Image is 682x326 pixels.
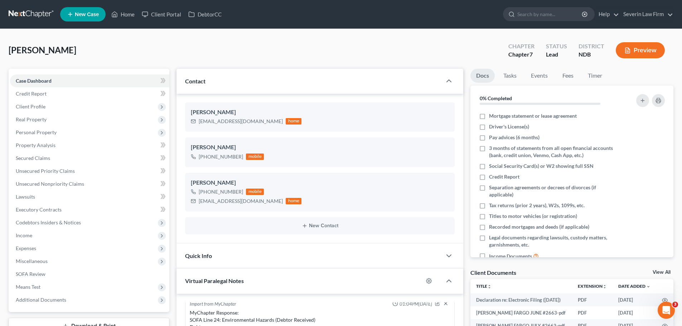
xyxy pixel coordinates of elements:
span: 3 [672,302,678,307]
div: [PHONE_NUMBER] [199,188,243,195]
div: [PERSON_NAME] [191,108,449,117]
span: Tax returns (prior 2 years), W2s, 1099s, etc. [489,202,585,209]
a: Home [108,8,138,21]
div: [PERSON_NAME] [191,179,449,187]
div: [PHONE_NUMBER] [199,153,243,160]
td: PDF [572,293,613,306]
a: Date Added expand_more [618,283,650,289]
a: Executory Contracts [10,203,169,216]
span: Income [16,232,32,238]
span: Client Profile [16,103,45,110]
a: Unsecured Priority Claims [10,165,169,177]
a: DebtorCC [185,8,225,21]
span: Lawsuits [16,194,35,200]
div: [PERSON_NAME] [191,143,449,152]
span: Mortgage statement or lease agreement [489,112,577,120]
span: [PERSON_NAME] [9,45,76,55]
i: expand_more [646,284,650,289]
div: NDB [579,50,604,59]
span: Separation agreements or decrees of divorces (if applicable) [489,184,616,198]
span: Property Analysis [16,142,55,148]
div: Chapter [508,42,535,50]
a: Tasks [498,69,522,83]
a: Severin Law Firm [620,8,673,21]
span: Income Documents [489,253,532,260]
span: Real Property [16,116,47,122]
span: Means Test [16,284,40,290]
a: Lawsuits [10,190,169,203]
td: Declaration re: Electronic Filing ([DATE]) [470,293,572,306]
span: Titles to motor vehicles (or registration) [489,213,577,220]
span: 01:04PM[DATE] [400,301,432,307]
td: [DATE] [613,306,656,319]
iframe: Intercom live chat [658,302,675,319]
span: Additional Documents [16,297,66,303]
a: Property Analysis [10,139,169,152]
button: New Contact [191,223,449,229]
div: Client Documents [470,269,516,276]
button: Preview [616,42,665,58]
span: Virtual Paralegal Notes [185,277,244,284]
div: mobile [246,189,264,195]
span: Quick Info [185,252,212,259]
span: Social Security Card(s) or W2 showing full SSN [489,162,594,170]
span: Expenses [16,245,36,251]
a: View All [653,270,671,275]
a: Events [525,69,553,83]
a: Timer [582,69,608,83]
span: Secured Claims [16,155,50,161]
td: [DATE] [613,293,656,306]
a: Unsecured Nonpriority Claims [10,177,169,190]
a: Credit Report [10,87,169,100]
span: Recorded mortgages and deeds (if applicable) [489,223,589,230]
a: Fees [556,69,579,83]
input: Search by name... [517,8,583,21]
span: Driver's License(s) [489,123,529,130]
span: Codebtors Insiders & Notices [16,219,81,225]
span: Unsecured Nonpriority Claims [16,181,84,187]
a: Titleunfold_more [476,283,492,289]
span: Legal documents regarding lawsuits, custody matters, garnishments, etc. [489,234,616,248]
div: home [286,118,301,125]
i: unfold_more [487,284,492,289]
a: Secured Claims [10,152,169,165]
span: Personal Property [16,129,57,135]
i: unfold_more [603,284,607,289]
span: Credit Report [489,173,519,180]
span: Pay advices (6 months) [489,134,540,141]
div: Chapter [508,50,535,59]
strong: 0% Completed [480,95,512,101]
a: SOFA Review [10,268,169,281]
div: [EMAIL_ADDRESS][DOMAIN_NAME] [199,198,283,205]
span: Miscellaneous [16,258,48,264]
td: PDF [572,306,613,319]
span: Credit Report [16,91,47,97]
a: Help [595,8,619,21]
span: 7 [529,51,533,58]
a: Case Dashboard [10,74,169,87]
a: Docs [470,69,495,83]
div: District [579,42,604,50]
div: Lead [546,50,567,59]
div: mobile [246,154,264,160]
div: [EMAIL_ADDRESS][DOMAIN_NAME] [199,118,283,125]
div: home [286,198,301,204]
div: Status [546,42,567,50]
div: Import from MyChapter [190,301,236,308]
span: Unsecured Priority Claims [16,168,75,174]
span: SOFA Review [16,271,45,277]
span: 3 months of statements from all open financial accounts (bank, credit union, Venmo, Cash App, etc.) [489,145,616,159]
td: [PERSON_NAME] FARGO JUNE #2663-pdf [470,306,572,319]
a: Extensionunfold_more [578,283,607,289]
span: Case Dashboard [16,78,52,84]
span: Executory Contracts [16,206,62,213]
span: Contact [185,78,205,84]
span: New Case [75,12,99,17]
a: Client Portal [138,8,185,21]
